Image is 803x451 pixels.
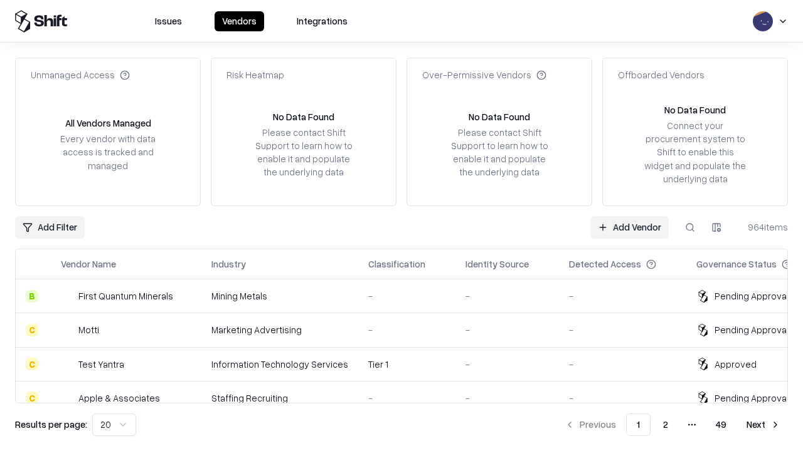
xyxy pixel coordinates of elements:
div: Information Technology Services [211,358,348,371]
img: First Quantum Minerals [61,290,73,303]
div: Risk Heatmap [226,68,284,81]
nav: pagination [557,413,788,436]
div: Detected Access [569,257,641,271]
div: Marketing Advertising [211,323,348,336]
div: C [26,358,38,370]
div: Classification [368,257,425,271]
button: Integrations [289,11,355,31]
div: Approved [715,358,757,371]
div: - [368,323,445,336]
div: Please contact Shift Support to learn how to enable it and populate the underlying data [252,126,356,179]
div: Pending Approval [715,391,789,405]
div: - [569,323,676,336]
div: No Data Found [664,103,726,117]
div: Mining Metals [211,289,348,303]
button: 49 [706,413,737,436]
div: Industry [211,257,246,271]
button: Next [739,413,788,436]
p: Results per page: [15,418,87,431]
div: - [569,289,676,303]
img: Motti [61,324,73,336]
div: Governance Status [696,257,777,271]
div: Pending Approval [715,289,789,303]
button: 1 [626,413,651,436]
div: No Data Found [273,110,334,123]
div: Connect your procurement system to Shift to enable this widget and populate the underlying data [643,119,747,185]
div: Unmanaged Access [31,68,130,81]
button: Vendors [215,11,264,31]
img: Apple & Associates [61,391,73,404]
div: - [569,391,676,405]
button: Add Filter [15,216,85,239]
img: Test Yantra [61,358,73,370]
div: Vendor Name [61,257,116,271]
div: Test Yantra [78,358,124,371]
button: Issues [147,11,189,31]
button: 2 [653,413,678,436]
div: - [465,391,549,405]
a: Add Vendor [590,216,669,239]
div: C [26,391,38,404]
div: - [465,289,549,303]
div: First Quantum Minerals [78,289,173,303]
div: - [569,358,676,371]
div: All Vendors Managed [65,117,151,130]
div: Please contact Shift Support to learn how to enable it and populate the underlying data [447,126,551,179]
div: - [368,391,445,405]
div: Motti [78,323,99,336]
div: 964 items [738,220,788,234]
div: Pending Approval [715,323,789,336]
div: Tier 1 [368,358,445,371]
div: Every vendor with data access is tracked and managed [56,132,160,172]
div: Over-Permissive Vendors [422,68,546,81]
div: - [368,289,445,303]
div: Apple & Associates [78,391,160,405]
div: - [465,323,549,336]
div: Staffing Recruiting [211,391,348,405]
div: Identity Source [465,257,529,271]
div: Offboarded Vendors [618,68,705,81]
div: B [26,290,38,303]
div: C [26,324,38,336]
div: - [465,358,549,371]
div: No Data Found [469,110,530,123]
